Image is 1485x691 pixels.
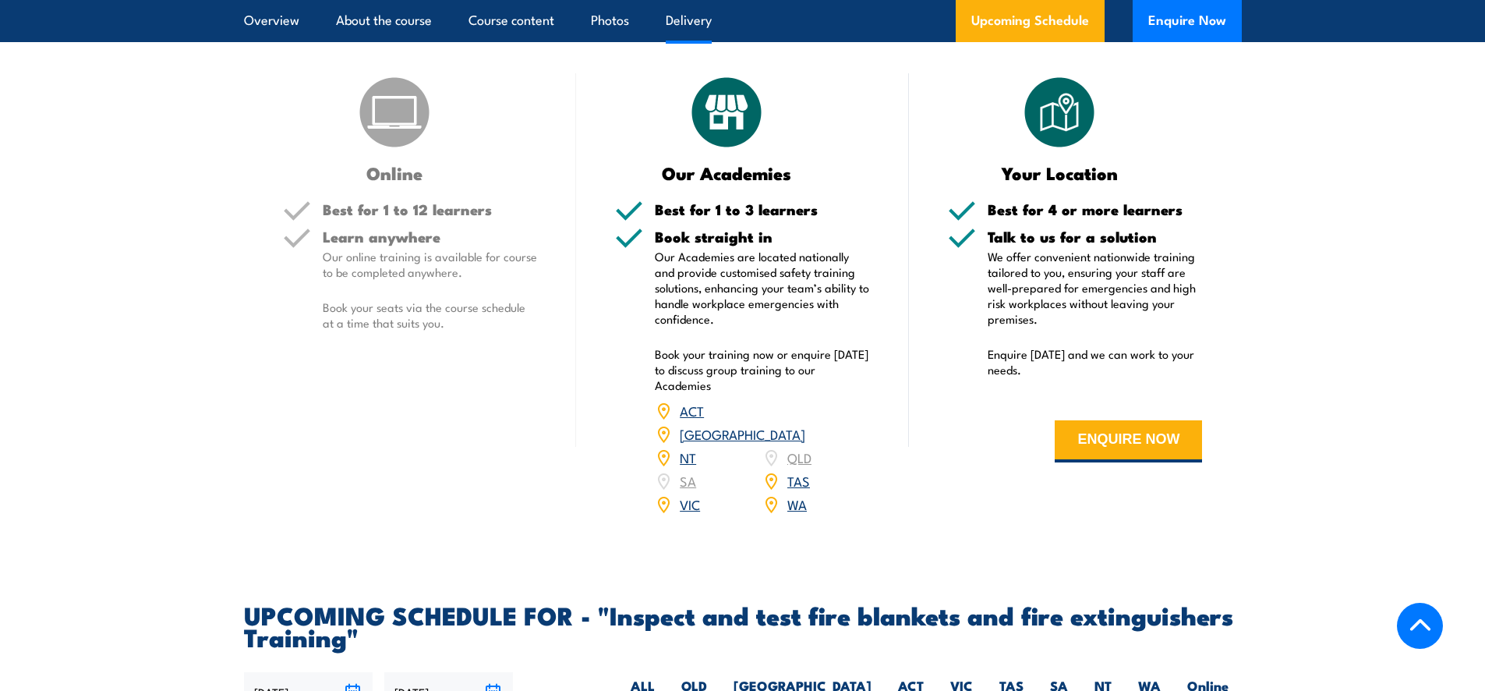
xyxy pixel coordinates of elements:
h5: Learn anywhere [323,229,538,244]
h5: Best for 1 to 3 learners [655,202,870,217]
p: Enquire [DATE] and we can work to your needs. [988,346,1203,377]
p: Our online training is available for course to be completed anywhere. [323,249,538,280]
h5: Best for 1 to 12 learners [323,202,538,217]
h3: Online [283,164,507,182]
button: ENQUIRE NOW [1055,420,1202,462]
a: ACT [680,401,704,420]
h3: Your Location [948,164,1172,182]
a: TAS [787,471,810,490]
p: We offer convenient nationwide training tailored to you, ensuring your staff are well-prepared fo... [988,249,1203,327]
a: WA [787,494,807,513]
p: Book your training now or enquire [DATE] to discuss group training to our Academies [655,346,870,393]
h5: Book straight in [655,229,870,244]
h5: Best for 4 or more learners [988,202,1203,217]
h5: Talk to us for a solution [988,229,1203,244]
p: Book your seats via the course schedule at a time that suits you. [323,299,538,331]
a: NT [680,448,696,466]
h3: Our Academies [615,164,839,182]
a: [GEOGRAPHIC_DATA] [680,424,805,443]
a: VIC [680,494,700,513]
h2: UPCOMING SCHEDULE FOR - "Inspect and test fire blankets and fire extinguishers Training" [244,604,1242,647]
p: Our Academies are located nationally and provide customised safety training solutions, enhancing ... [655,249,870,327]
